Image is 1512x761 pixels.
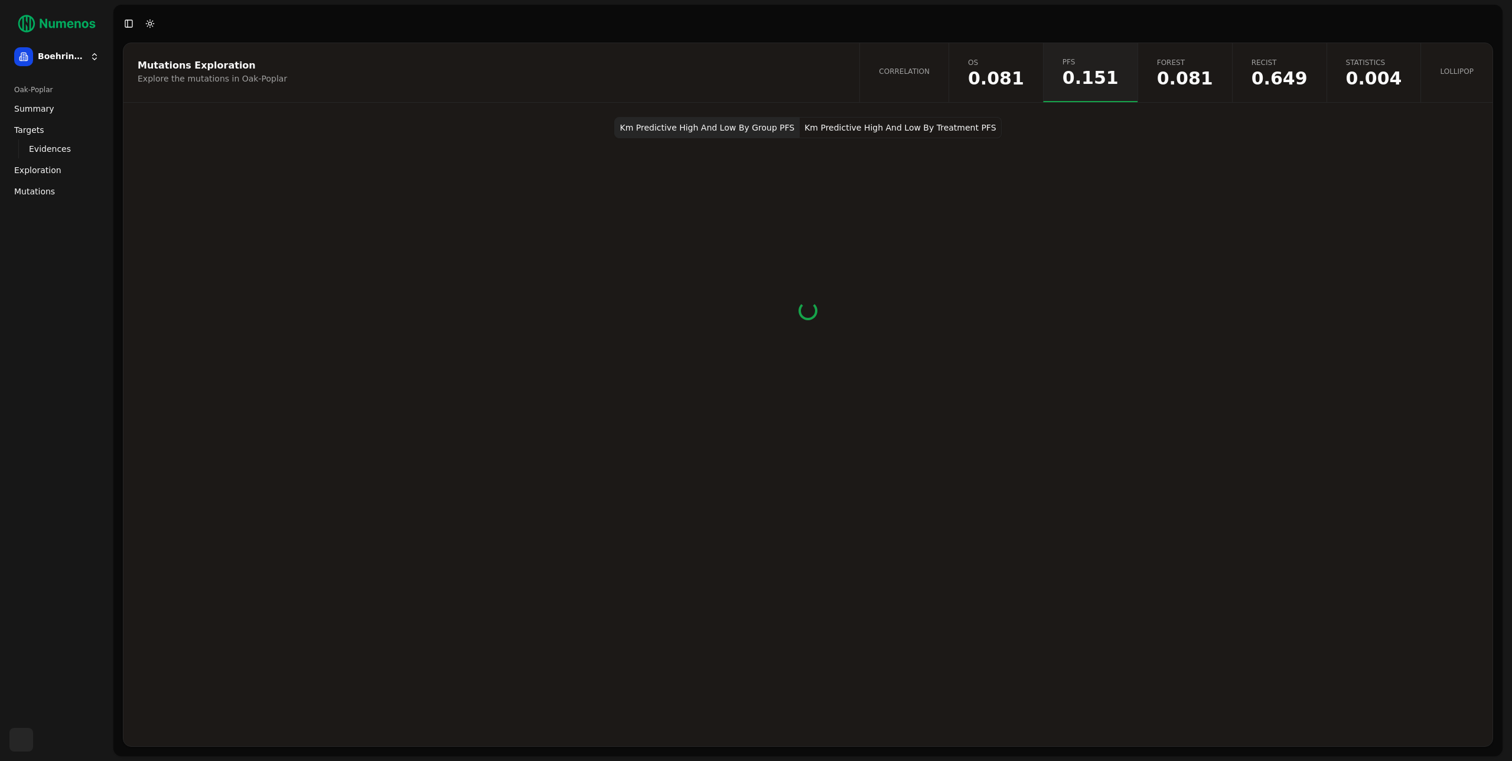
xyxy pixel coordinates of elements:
[1157,58,1213,67] span: Forest
[1252,58,1308,67] span: Recist
[949,43,1043,102] a: OS0.081
[9,161,104,180] a: Exploration
[859,43,949,102] a: Correlation
[1327,43,1421,102] a: Statistics0.004
[9,80,104,99] div: Oak-Poplar
[14,124,44,136] span: Targets
[1232,43,1327,102] a: Recist0.649
[9,99,104,118] a: Summary
[14,186,55,197] span: Mutations
[138,61,842,70] div: Mutations Exploration
[24,141,90,157] a: Evidences
[1138,43,1232,102] a: Forest0.081
[1252,70,1308,87] span: 0.648792018420802
[138,73,842,84] div: Explore the mutations in Oak-Poplar
[1440,67,1474,76] span: Lollipop
[29,143,71,155] span: Evidences
[1346,70,1402,87] span: 0.00391
[9,9,104,38] img: Numenos
[38,51,85,62] span: Boehringer Ingelheim
[1043,43,1138,102] a: PFS0.151
[800,117,1001,138] button: Km Predictive High And Low By Treatment PFS
[142,15,158,32] button: Toggle Dark Mode
[9,121,104,139] a: Targets
[968,58,1024,67] span: OS
[1063,57,1119,67] span: PFS
[968,70,1024,87] span: 0.081476909490511
[879,67,930,76] span: Correlation
[1346,58,1402,67] span: Statistics
[614,117,800,138] button: Km Predictive High And Low By Group PFS
[1063,69,1119,87] span: 0.150971730303544
[14,103,54,115] span: Summary
[120,15,137,32] button: Toggle Sidebar
[9,43,104,71] button: Boehringer Ingelheim
[9,182,104,201] a: Mutations
[1157,70,1213,87] span: 0.081476909490511
[14,164,61,176] span: Exploration
[1420,43,1493,102] a: Lollipop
